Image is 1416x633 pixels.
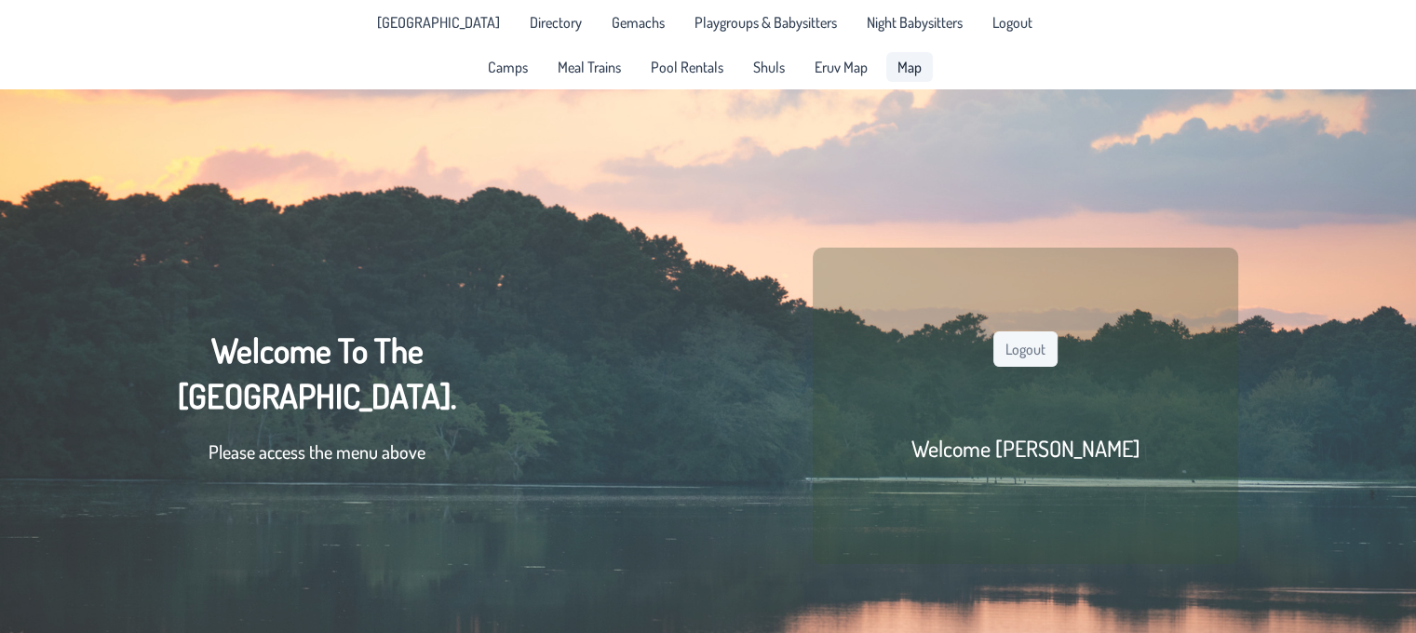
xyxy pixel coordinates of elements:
[178,438,456,465] p: Please access the menu above
[558,60,621,74] span: Meal Trains
[477,52,539,82] a: Camps
[695,15,837,30] span: Playgroups & Babysitters
[993,331,1058,367] button: Logout
[815,60,868,74] span: Eruv Map
[867,15,963,30] span: Night Babysitters
[530,15,582,30] span: Directory
[683,7,848,37] a: Playgroups & Babysitters
[856,7,974,37] a: Night Babysitters
[910,434,1140,463] h2: Welcome [PERSON_NAME]
[600,7,676,37] a: Gemachs
[803,52,879,82] a: Eruv Map
[366,7,511,37] a: [GEOGRAPHIC_DATA]
[546,52,632,82] a: Meal Trains
[897,60,922,74] span: Map
[519,7,593,37] a: Directory
[178,328,456,484] div: Welcome To The [GEOGRAPHIC_DATA].
[612,15,665,30] span: Gemachs
[886,52,933,82] a: Map
[992,15,1032,30] span: Logout
[640,52,735,82] a: Pool Rentals
[651,60,723,74] span: Pool Rentals
[488,60,528,74] span: Camps
[742,52,796,82] a: Shuls
[366,7,511,37] li: Pine Lake Park
[981,7,1044,37] li: Logout
[377,15,500,30] span: [GEOGRAPHIC_DATA]
[753,60,785,74] span: Shuls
